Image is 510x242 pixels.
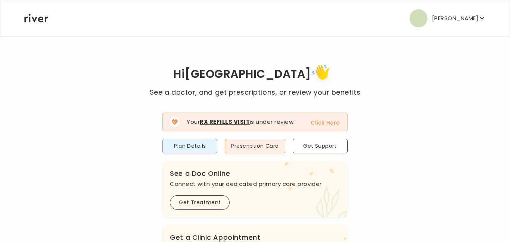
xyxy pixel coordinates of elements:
[410,9,486,27] button: user avatar[PERSON_NAME]
[225,139,285,153] button: Prescription Card
[311,118,339,127] button: Click Here
[293,139,348,153] button: Get Support
[150,62,360,87] h1: Hi [GEOGRAPHIC_DATA]
[187,118,295,126] p: Your is under review.
[150,87,360,98] p: See a doctor, and get prescriptions, or review your benefits
[170,168,340,179] h3: See a Doc Online
[162,139,217,153] button: Plan Details
[432,13,478,24] p: [PERSON_NAME]
[200,118,250,126] strong: Rx Refills Visit
[170,195,230,210] button: Get Treatment
[170,179,340,189] p: Connect with your dedicated primary care provider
